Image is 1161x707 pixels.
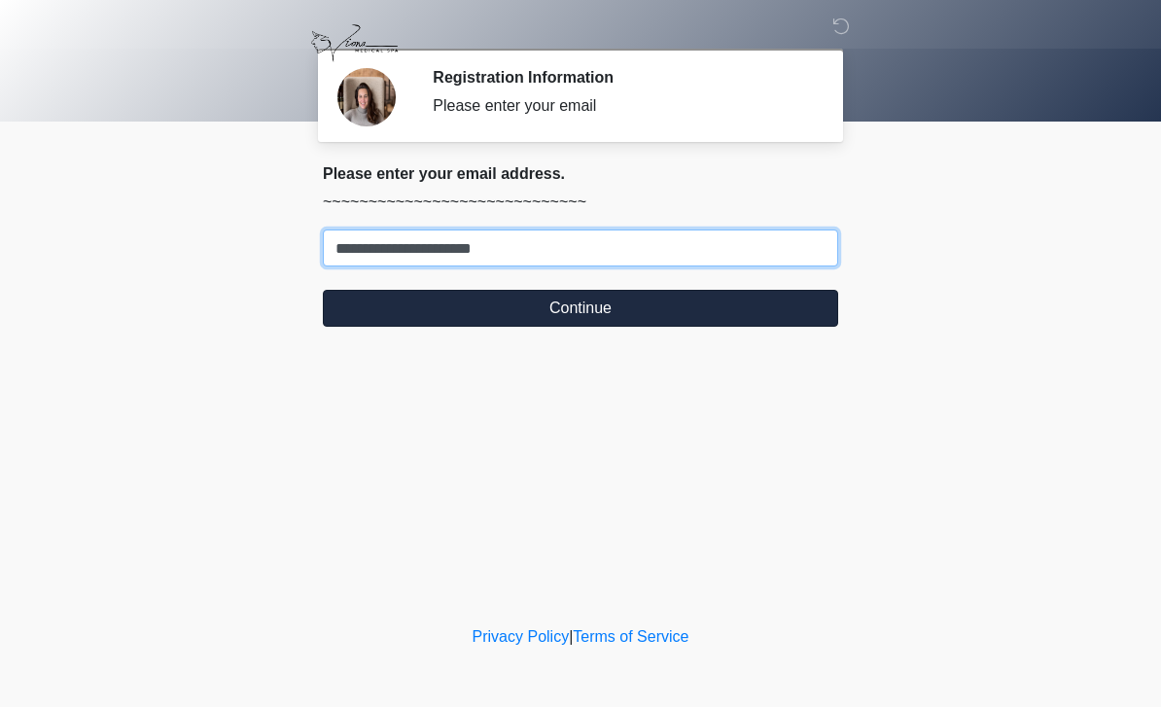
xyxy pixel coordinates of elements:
img: Viona Medical Spa Logo [303,15,405,72]
button: Continue [323,290,838,327]
div: Please enter your email [433,94,809,118]
p: ~~~~~~~~~~~~~~~~~~~~~~~~~~~~~ [323,191,838,214]
a: Terms of Service [573,628,688,645]
h2: Please enter your email address. [323,164,838,183]
a: | [569,628,573,645]
img: Agent Avatar [337,68,396,126]
a: Privacy Policy [473,628,570,645]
